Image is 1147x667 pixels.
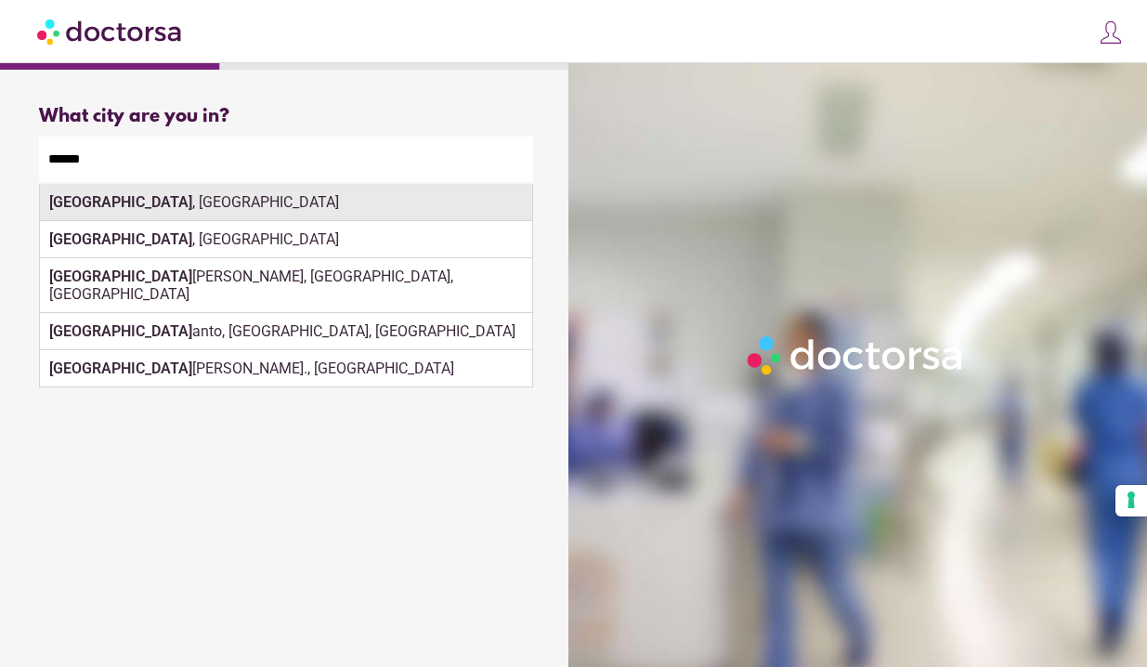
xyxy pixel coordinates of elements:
[49,322,192,340] strong: [GEOGRAPHIC_DATA]
[40,258,532,313] div: [PERSON_NAME], [GEOGRAPHIC_DATA], [GEOGRAPHIC_DATA]
[49,360,192,377] strong: [GEOGRAPHIC_DATA]
[39,182,533,223] div: Make sure the city you pick is where you need assistance.
[40,350,532,387] div: [PERSON_NAME]., [GEOGRAPHIC_DATA]
[39,106,533,127] div: What city are you in?
[49,268,192,285] strong: [GEOGRAPHIC_DATA]
[1115,485,1147,517] button: Your consent preferences for tracking technologies
[37,10,184,52] img: Doctorsa.com
[49,230,192,248] strong: [GEOGRAPHIC_DATA]
[741,330,971,381] img: Logo-Doctorsa-trans-White-partial-flat.png
[40,221,532,258] div: , [GEOGRAPHIC_DATA]
[49,193,192,211] strong: [GEOGRAPHIC_DATA]
[431,292,533,338] button: Continue
[40,184,532,221] div: , [GEOGRAPHIC_DATA]
[1098,20,1124,46] img: icons8-customer-100.png
[40,313,532,350] div: anto, [GEOGRAPHIC_DATA], [GEOGRAPHIC_DATA]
